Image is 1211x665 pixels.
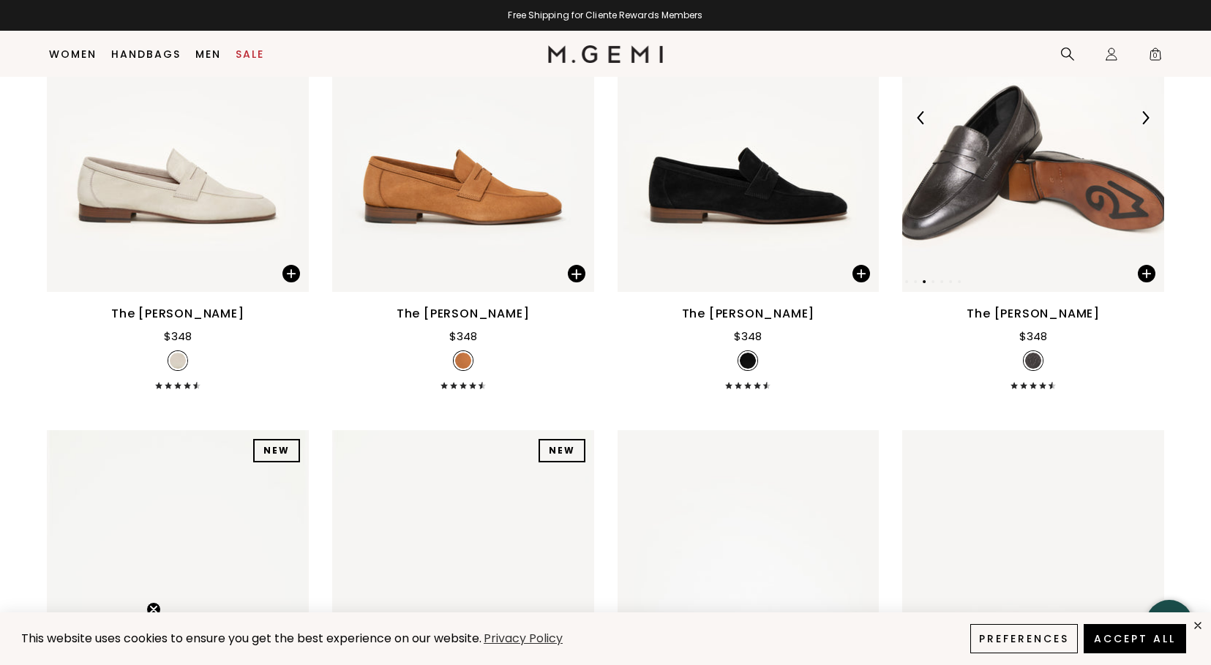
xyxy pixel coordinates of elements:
[236,48,264,60] a: Sale
[449,328,477,345] div: $348
[481,630,565,648] a: Privacy Policy (opens in a new tab)
[21,630,481,647] span: This website uses cookies to ensure you get the best experience on our website.
[682,305,815,323] div: The [PERSON_NAME]
[548,45,663,63] img: M.Gemi
[1192,620,1204,631] div: close
[146,602,161,617] button: Close teaser
[539,439,585,462] div: NEW
[915,111,928,124] img: Previous Arrow
[253,439,300,462] div: NEW
[397,305,530,323] div: The [PERSON_NAME]
[170,353,186,369] img: v_11955_SWATCH_d10c7699-ba13-4450-9a2d-f6d8d515591a_50x.jpg
[1025,353,1041,369] img: 7245283196987_SWATCH_50x.jpg
[734,328,762,345] div: $348
[111,48,181,60] a: Handbags
[970,624,1078,653] button: Preferences
[164,328,192,345] div: $348
[195,48,221,60] a: Men
[1084,624,1186,653] button: Accept All
[740,353,756,369] img: v_11954_SWATCH_50x.jpg
[1148,50,1163,64] span: 0
[49,48,97,60] a: Women
[967,305,1100,323] div: The [PERSON_NAME]
[455,353,471,369] img: v_11953_SWATCH_50x.jpg
[1019,328,1047,345] div: $348
[1139,111,1152,124] img: Next Arrow
[111,305,244,323] div: The [PERSON_NAME]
